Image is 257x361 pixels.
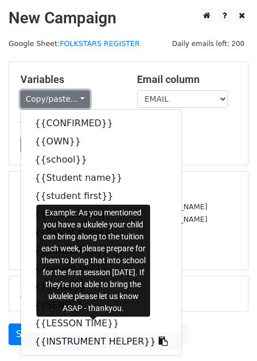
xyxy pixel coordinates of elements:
a: {{EMAIL}} [21,278,181,296]
iframe: Chat Widget [200,306,257,361]
a: {{student last}} [21,205,181,223]
small: [EMAIL_ADDRESS][PERSON_NAME][DOMAIN_NAME] [20,215,208,223]
a: {{school}} [21,151,181,169]
h5: Email column [137,73,237,86]
a: {{parent first}} [21,242,181,260]
a: FOLKSTARS REGISTER [60,39,140,48]
a: Daily emails left: 200 [168,39,248,48]
a: {{OWN}} [21,132,181,151]
a: Send [9,323,46,345]
small: Google Sheet: [9,39,140,48]
a: {{SEND}} [21,296,181,314]
div: Example: As you mentioned you have a ukulele your child can bring along to the tuition each week,... [36,205,150,317]
span: Daily emails left: 200 [168,38,248,50]
a: {{LESSON TIME}} [21,314,181,333]
a: Copy/paste... [20,90,90,108]
h5: Variables [20,73,120,86]
a: {{parent last}} [21,260,181,278]
a: {{INSTRUMENT HELPER}} [21,333,181,351]
a: {{student first}} [21,187,181,205]
a: {{CONFIRMED}} [21,114,181,132]
h2: New Campaign [9,9,248,28]
a: {{Student name}} [21,169,181,187]
small: [PERSON_NAME][EMAIL_ADDRESS][DOMAIN_NAME] [20,202,208,211]
a: {{Parent name}} [21,223,181,242]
